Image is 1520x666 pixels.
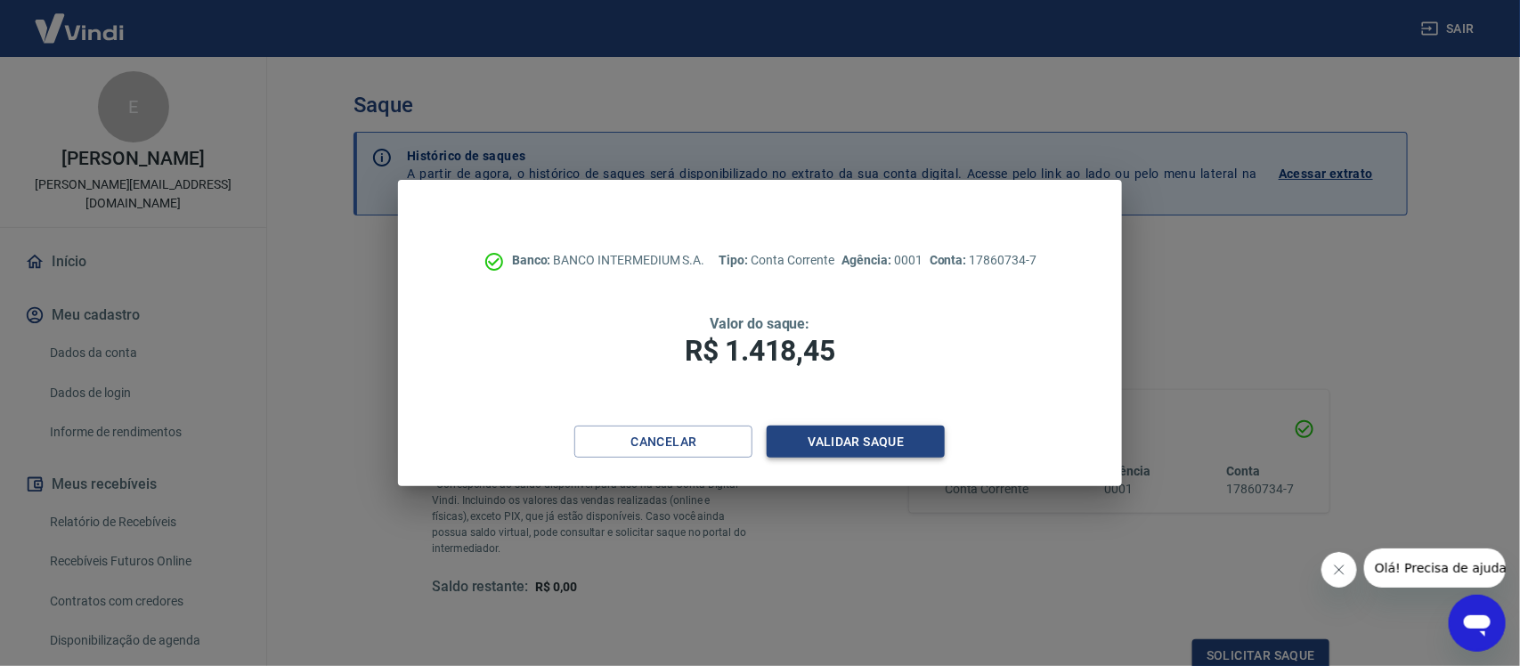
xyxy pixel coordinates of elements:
[930,253,970,267] span: Conta:
[1364,548,1506,588] iframe: Mensagem da empresa
[512,251,705,270] p: BANCO INTERMEDIUM S.A.
[842,253,895,267] span: Agência:
[11,12,150,27] span: Olá! Precisa de ajuda?
[930,251,1036,270] p: 17860734-7
[685,334,834,368] span: R$ 1.418,45
[1321,552,1357,588] iframe: Fechar mensagem
[719,253,751,267] span: Tipo:
[710,315,809,332] span: Valor do saque:
[767,426,945,459] button: Validar saque
[512,253,554,267] span: Banco:
[574,426,752,459] button: Cancelar
[719,251,834,270] p: Conta Corrente
[842,251,923,270] p: 0001
[1449,595,1506,652] iframe: Botão para abrir a janela de mensagens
